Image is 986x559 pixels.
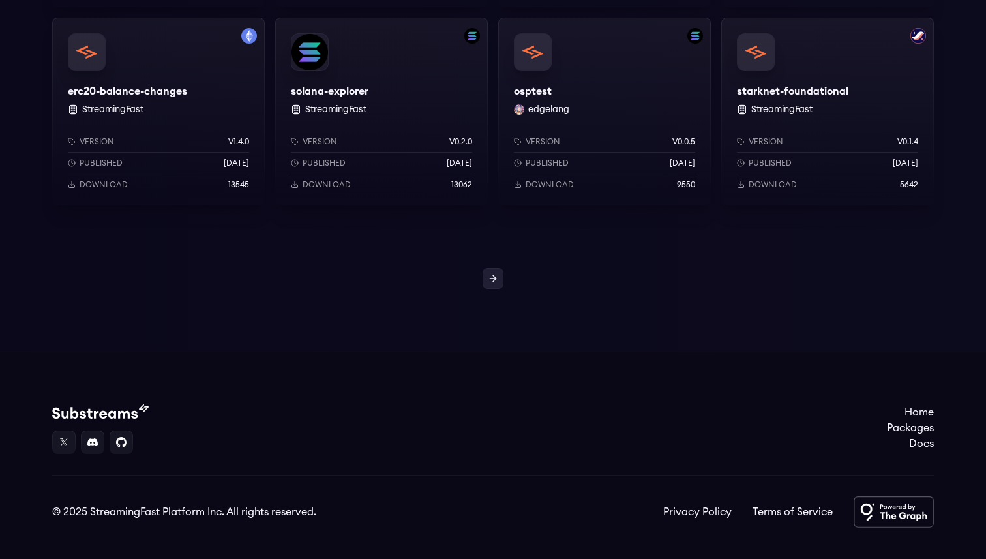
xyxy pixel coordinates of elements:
[526,136,560,147] p: Version
[80,179,128,190] p: Download
[910,28,926,44] img: Filter by starknet network
[52,504,316,520] div: © 2025 StreamingFast Platform Inc. All rights reserved.
[897,136,918,147] p: v0.1.4
[749,179,797,190] p: Download
[451,179,472,190] p: 13062
[887,420,934,436] a: Packages
[80,136,114,147] p: Version
[893,158,918,168] p: [DATE]
[526,158,569,168] p: Published
[52,404,149,420] img: Substream's logo
[887,404,934,420] a: Home
[663,504,732,520] a: Privacy Policy
[224,158,249,168] p: [DATE]
[721,18,934,205] a: Filter by starknet networkstarknet-foundationalstarknet-foundational StreamingFastVersionv0.1.4Pu...
[52,18,265,205] a: Filter by mainnet networkerc20-balance-changeserc20-balance-changes StreamingFastVersionv1.4.0Pub...
[303,179,351,190] p: Download
[275,18,488,205] a: Filter by solana networksolana-explorersolana-explorer StreamingFastVersionv0.2.0Published[DATE]D...
[528,103,569,116] button: edgelang
[228,136,249,147] p: v1.4.0
[854,496,934,528] img: Powered by The Graph
[687,28,703,44] img: Filter by solana network
[464,28,480,44] img: Filter by solana network
[887,436,934,451] a: Docs
[305,103,366,116] button: StreamingFast
[672,136,695,147] p: v0.0.5
[751,103,813,116] button: StreamingFast
[447,158,472,168] p: [DATE]
[449,136,472,147] p: v0.2.0
[498,18,711,205] a: Filter by solana networkosptestosptestedgelang edgelangVersionv0.0.5Published[DATE]Download9550
[228,179,249,190] p: 13545
[749,158,792,168] p: Published
[303,158,346,168] p: Published
[241,28,257,44] img: Filter by mainnet network
[303,136,337,147] p: Version
[526,179,574,190] p: Download
[677,179,695,190] p: 9550
[900,179,918,190] p: 5642
[670,158,695,168] p: [DATE]
[749,136,783,147] p: Version
[82,103,143,116] button: StreamingFast
[753,504,833,520] a: Terms of Service
[80,158,123,168] p: Published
